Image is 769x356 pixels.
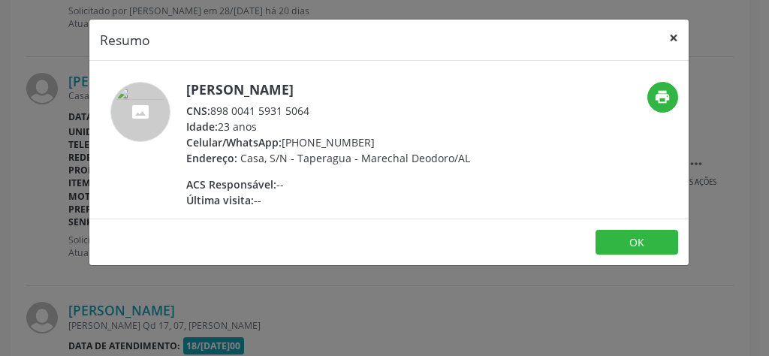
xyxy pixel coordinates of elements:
[186,177,276,192] span: ACS Responsável:
[647,82,678,113] button: print
[186,193,254,207] span: Última visita:
[596,230,678,255] button: OK
[186,82,470,98] h5: [PERSON_NAME]
[186,135,282,149] span: Celular/WhatsApp:
[186,119,470,134] div: 23 anos
[240,151,470,165] span: Casa, S/N - Taperagua - Marechal Deodoro/AL
[654,89,671,105] i: print
[186,104,210,118] span: CNS:
[659,20,689,56] button: Close
[186,103,470,119] div: 898 0041 5931 5064
[186,192,470,208] div: --
[186,151,237,165] span: Endereço:
[110,82,170,142] img: accompaniment
[186,119,218,134] span: Idade:
[186,134,470,150] div: [PHONE_NUMBER]
[100,30,150,50] h5: Resumo
[186,176,470,192] div: --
